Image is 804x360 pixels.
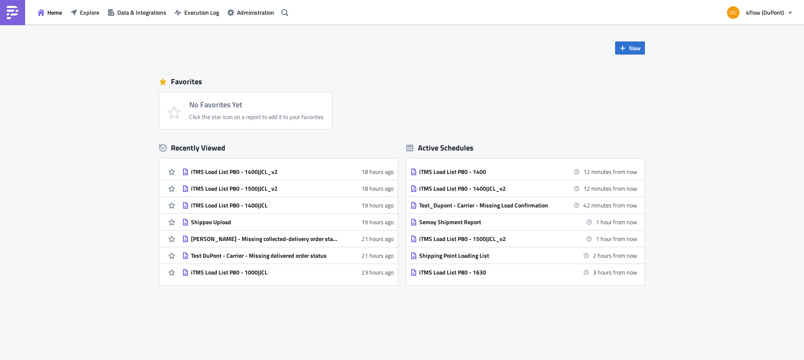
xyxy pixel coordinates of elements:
[410,197,637,213] a: Test_Dupont - Carrier - Missing Load Confirmation42 minutes from now
[182,180,394,197] a: iTMS Load List P80 - 1500|JCL_v218 hours ago
[361,184,394,193] time: 2025-10-14T17:55:07Z
[593,268,637,277] time: 2025-10-15 16:30
[410,247,637,264] a: Shipping Point Loading List2 hours from now
[47,8,62,17] span: Home
[182,264,394,280] a: iTMS Load List P80 - 1000|JCL23 hours ago
[419,218,566,226] div: Semoy Shipment Report
[117,8,166,17] span: Data & Integrations
[191,168,338,176] div: iTMS Load List P80 - 1400|JCL_v2
[406,143,474,153] div: Active Schedules
[583,167,637,176] time: 2025-10-15 14:00
[629,44,641,52] span: New
[583,184,637,193] time: 2025-10-15 14:00
[410,180,637,197] a: iTMS Load List P80 - 1400|JCL_v212 minutes from now
[182,247,394,264] a: Test DuPont - Carrier - Missing delivered order status21 hours ago
[746,8,784,17] span: 4flow (DuPont)
[583,201,637,210] time: 2025-10-15 14:30
[184,8,219,17] span: Execution Log
[80,8,99,17] span: Explore
[191,185,338,192] div: iTMS Load List P80 - 1500|JCL_v2
[726,5,740,20] img: Avatar
[593,251,637,260] time: 2025-10-15 16:00
[191,269,338,276] div: iTMS Load List P80 - 1000|JCL
[361,218,394,226] time: 2025-10-14T16:53:39Z
[6,6,19,19] img: PushMetrics
[596,234,637,243] time: 2025-10-15 15:00
[419,252,566,259] div: Shipping Point Loading List
[615,41,645,54] button: New
[722,3,798,22] button: 4flow (DuPont)
[33,6,66,19] button: Home
[361,201,394,210] time: 2025-10-14T16:53:58Z
[361,234,394,243] time: 2025-10-14T14:25:10Z
[189,101,324,109] h4: No Favorites Yet
[159,142,398,154] div: Recently Viewed
[159,75,645,88] div: Favorites
[419,202,566,209] div: Test_Dupont - Carrier - Missing Load Confirmation
[189,113,324,121] div: Click the star icon on a report to add it to your favorites
[361,251,394,260] time: 2025-10-14T14:24:50Z
[191,252,338,259] div: Test DuPont - Carrier - Missing delivered order status
[361,167,394,176] time: 2025-10-14T17:57:26Z
[410,214,637,230] a: Semoy Shipment Report1 hour from now
[191,202,338,209] div: iTMS Load List P80 - 1400|JCL
[223,6,278,19] button: Administration
[419,235,566,243] div: iTMS Load List P80 - 1500|JCL_v2
[410,163,637,180] a: iTMS Load List P80 - 140012 minutes from now
[419,185,566,192] div: iTMS Load List P80 - 1400|JCL_v2
[191,235,338,243] div: [PERSON_NAME] - Missing collected-delivery order status
[419,269,566,276] div: iTMS Load List P80 - 1630
[410,231,637,247] a: iTMS Load List P80 - 1500|JCL_v21 hour from now
[103,6,170,19] button: Data & Integrations
[596,218,637,226] time: 2025-10-15 15:00
[191,218,338,226] div: Shippeo Upload
[419,168,566,176] div: iTMS Load List P80 - 1400
[182,163,394,180] a: iTMS Load List P80 - 1400|JCL_v218 hours ago
[237,8,274,17] span: Administration
[66,6,103,19] button: Explore
[170,6,223,19] button: Execution Log
[182,231,394,247] a: [PERSON_NAME] - Missing collected-delivery order status21 hours ago
[182,214,394,230] a: Shippeo Upload19 hours ago
[182,197,394,213] a: iTMS Load List P80 - 1400|JCL19 hours ago
[410,264,637,280] a: iTMS Load List P80 - 16303 hours from now
[361,268,394,277] time: 2025-10-14T12:48:36Z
